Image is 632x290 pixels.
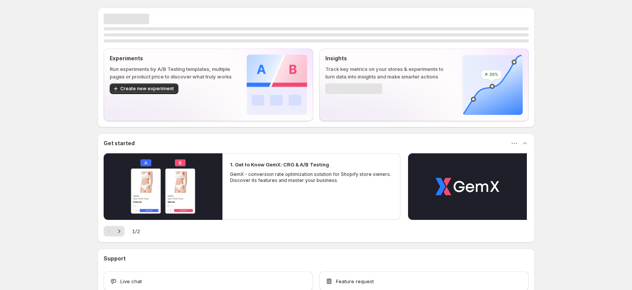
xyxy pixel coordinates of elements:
span: Create new experiment [120,86,174,92]
h3: Support [104,255,126,262]
span: 1 / 2 [132,227,140,235]
p: Track key metrics on your stores & experiments to turn data into insights and make smarter actions [325,65,450,80]
nav: Pagination [104,226,125,237]
h3: Get started [104,140,135,147]
span: Live chat [120,277,142,285]
button: Next [114,226,125,237]
button: Play video [104,153,222,220]
button: Play video [408,153,527,220]
p: Insights [325,55,450,62]
h2: 1. Get to Know GemX: CRO & A/B Testing [230,161,329,168]
img: Insights [462,55,523,115]
p: Run experiments by A/B Testing templates, multiple pages or product price to discover what truly ... [110,65,235,80]
button: Create new experiment [110,83,178,94]
img: Experiments [247,55,307,115]
p: Experiments [110,55,235,62]
p: GemX - conversion rate optimization solution for Shopify store owners. Discover its features and ... [230,171,393,183]
span: Feature request [336,277,374,285]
